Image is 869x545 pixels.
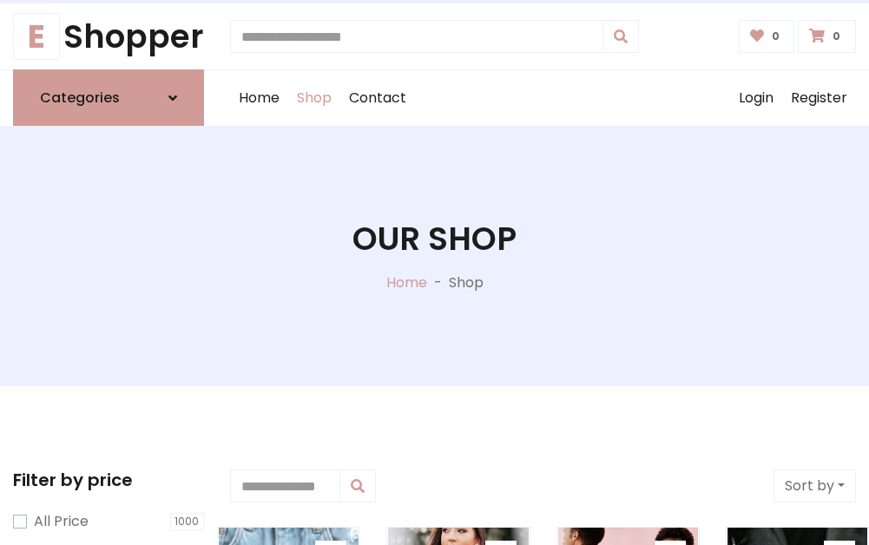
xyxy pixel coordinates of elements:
[449,272,484,293] p: Shop
[40,89,120,106] h6: Categories
[730,70,782,126] a: Login
[288,70,340,126] a: Shop
[170,513,205,530] span: 1000
[427,272,449,293] p: -
[13,17,204,56] h1: Shopper
[774,469,856,502] button: Sort by
[13,69,204,126] a: Categories
[13,17,204,56] a: EShopper
[34,511,89,532] label: All Price
[13,469,204,490] h5: Filter by price
[739,20,795,53] a: 0
[340,70,415,126] a: Contact
[352,220,517,258] h1: Our Shop
[230,70,288,126] a: Home
[386,272,427,292] a: Home
[13,13,60,60] span: E
[767,29,784,44] span: 0
[782,70,856,126] a: Register
[798,20,856,53] a: 0
[828,29,845,44] span: 0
